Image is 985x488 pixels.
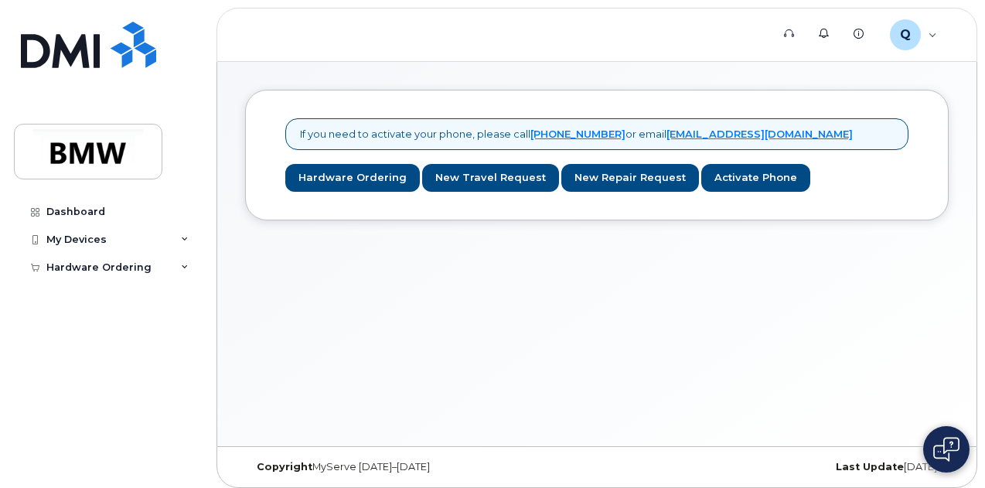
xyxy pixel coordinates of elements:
[285,164,420,193] a: Hardware Ordering
[257,461,312,473] strong: Copyright
[422,164,559,193] a: New Travel Request
[933,437,959,462] img: Open chat
[714,461,949,473] div: [DATE]
[530,128,625,140] a: [PHONE_NUMBER]
[561,164,699,193] a: New Repair Request
[245,461,479,473] div: MyServe [DATE]–[DATE]
[300,127,853,142] p: If you need to activate your phone, please call or email
[836,461,904,473] strong: Last Update
[701,164,810,193] a: Activate Phone
[666,128,853,140] a: [EMAIL_ADDRESS][DOMAIN_NAME]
